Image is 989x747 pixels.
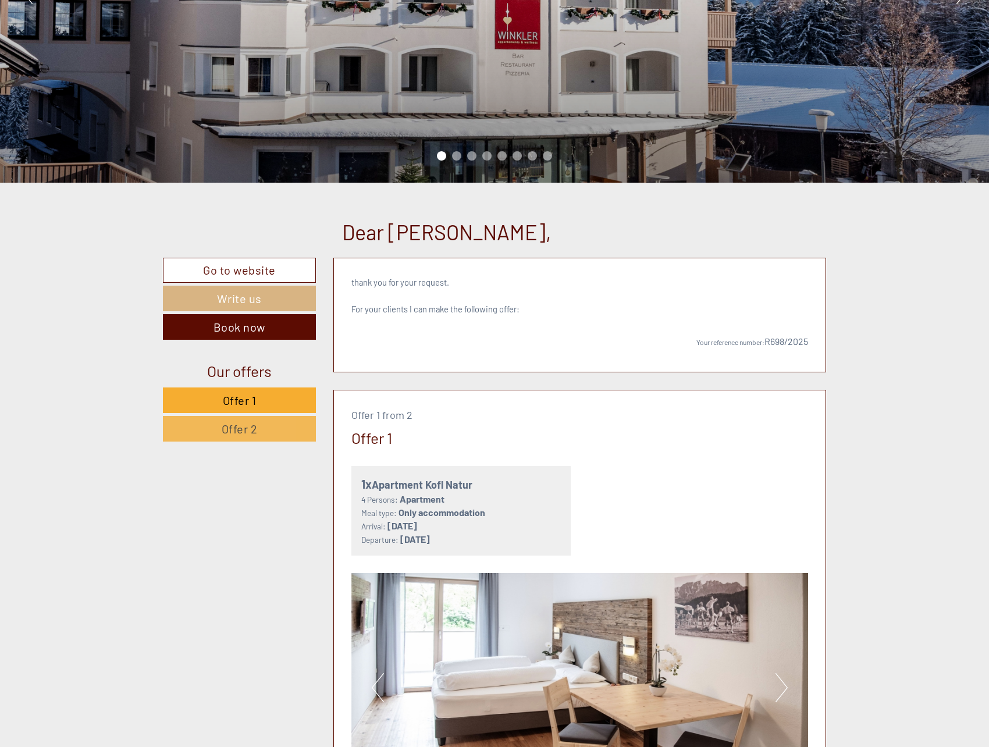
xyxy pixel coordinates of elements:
[372,673,384,702] button: Previous
[361,477,372,491] b: 1x
[342,220,552,244] h1: Dear [PERSON_NAME],
[361,521,386,531] small: Arrival:
[361,508,397,518] small: Meal type:
[223,393,257,407] span: Offer 1
[163,258,316,283] a: Go to website
[361,476,561,493] div: Apartment Kofl Natur
[394,301,457,327] button: Send
[163,360,316,382] div: Our offers
[222,422,258,436] span: Offer 2
[321,31,449,67] div: Hello, how can we help you?
[163,286,316,311] a: Write us
[351,277,520,314] span: thank you for your request. For your clients I can make the following offer:
[327,56,440,65] small: 12:25
[361,495,398,504] small: 4 Persons:
[400,533,430,545] b: [DATE]
[351,322,809,348] p: R698/2025
[775,673,788,702] button: Next
[351,408,412,421] span: Offer 1 from 2
[351,427,392,449] div: Offer 1
[400,493,444,504] b: Apartment
[361,535,399,545] small: Departure:
[399,507,485,518] b: Only accommodation
[387,520,417,531] b: [DATE]
[207,9,250,29] div: [DATE]
[327,34,440,43] div: You
[696,338,764,346] span: Your reference number:
[163,314,316,340] a: Book now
